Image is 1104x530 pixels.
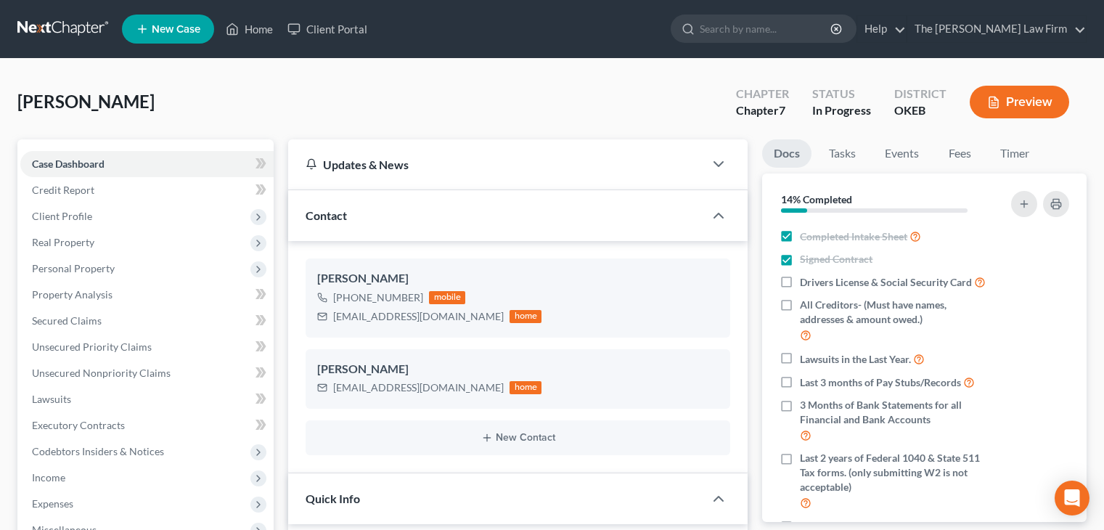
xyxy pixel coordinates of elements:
span: Executory Contracts [32,419,125,431]
a: Unsecured Priority Claims [20,334,274,360]
div: [PERSON_NAME] [317,270,719,288]
span: Real Property [32,236,94,248]
a: Fees [936,139,983,168]
span: Last 2 years of Federal 1040 & State 511 Tax forms. (only submitting W2 is not acceptable) [800,451,993,494]
a: Property Analysis [20,282,274,308]
a: Docs [762,139,811,168]
div: home [510,310,541,323]
div: [EMAIL_ADDRESS][DOMAIN_NAME] [333,380,504,395]
span: Signed Contract [800,252,872,266]
span: Secured Claims [32,314,102,327]
span: Quick Info [306,492,360,505]
a: Timer [989,139,1041,168]
a: Secured Claims [20,308,274,334]
a: Credit Report [20,177,274,203]
div: Status [812,86,871,102]
span: Completed Intake Sheet [800,229,907,244]
a: Help [857,16,906,42]
span: Case Dashboard [32,158,105,170]
span: [PERSON_NAME] [17,91,155,112]
div: In Progress [812,102,871,119]
div: Chapter [736,86,789,102]
span: Credit Report [32,184,94,196]
span: Last 3 months of Pay Stubs/Records [800,375,961,390]
span: Expenses [32,497,73,510]
div: OKEB [894,102,946,119]
span: Lawsuits [32,393,71,405]
span: New Case [152,24,200,35]
div: Updates & News [306,157,687,172]
div: [EMAIL_ADDRESS][DOMAIN_NAME] [333,309,504,324]
a: Unsecured Nonpriority Claims [20,360,274,386]
span: Contact [306,208,347,222]
a: The [PERSON_NAME] Law Firm [907,16,1086,42]
span: Property Analysis [32,288,113,301]
span: 7 [779,103,785,117]
span: Personal Property [32,262,115,274]
a: Home [218,16,280,42]
span: Unsecured Nonpriority Claims [32,367,171,379]
a: Events [873,139,931,168]
input: Search by name... [700,15,833,42]
span: Codebtors Insiders & Notices [32,445,164,457]
a: Tasks [817,139,867,168]
div: District [894,86,946,102]
span: All Creditors- (Must have names, addresses & amount owed.) [800,298,993,327]
span: Unsecured Priority Claims [32,341,152,353]
a: Executory Contracts [20,412,274,439]
a: Case Dashboard [20,151,274,177]
div: [PERSON_NAME] [317,361,719,378]
span: 3 Months of Bank Statements for all Financial and Bank Accounts [800,398,993,427]
div: [PHONE_NUMBER] [333,290,423,305]
span: Income [32,471,65,484]
a: Lawsuits [20,386,274,412]
div: mobile [429,291,465,304]
span: Lawsuits in the Last Year. [800,352,911,367]
div: home [510,381,541,394]
span: Client Profile [32,210,92,222]
a: Client Portal [280,16,375,42]
div: Open Intercom Messenger [1055,481,1089,515]
div: Chapter [736,102,789,119]
span: Drivers License & Social Security Card [800,275,972,290]
button: New Contact [317,432,719,444]
strong: 14% Completed [781,193,852,205]
button: Preview [970,86,1069,118]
